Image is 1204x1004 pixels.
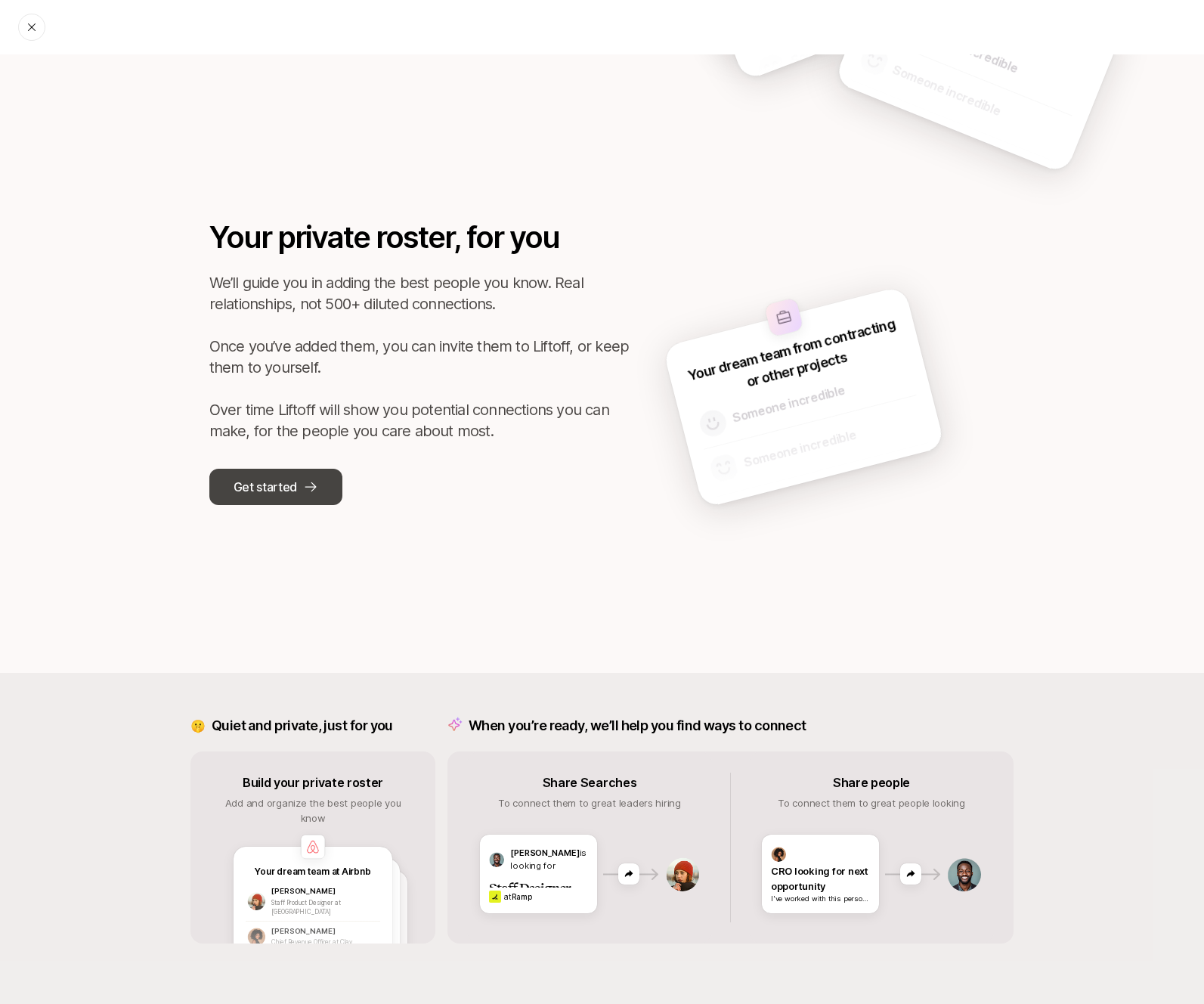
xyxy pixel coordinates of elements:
p: is looking for [510,847,588,872]
p: Share people [833,773,910,792]
p: Your private roster, for you [209,215,633,260]
p: Build your private roster [243,773,383,792]
p: at [504,891,531,903]
span: [PERSON_NAME] [510,848,580,858]
span: To connect them to great leaders hiring [498,797,681,809]
p: Share Searches [543,773,637,792]
p: [PERSON_NAME] [271,886,380,897]
img: avatar-4.png [947,857,981,891]
p: Get started [234,477,297,497]
span: To connect them to great people looking [778,797,965,809]
span: Ramp [512,892,532,901]
p: Your dream team at Airbnb [255,865,370,878]
img: f92ccad0_b811_468c_8b5a_ad63715c99b3.jpg [489,891,501,903]
img: avatar-2.png [771,847,786,862]
span: Add and organize the best people you know [225,797,401,824]
p: Quiet and private, just for you [212,715,393,736]
img: avatar-4.png [489,852,504,867]
p: 🤫 [190,716,206,736]
p: We’ll guide you in adding the best people you know. Real relationships, not 500+ diluted connecti... [209,272,633,442]
p: I've worked with this person at Intercom and they are a great leader [771,894,870,903]
p: Your dream team from contracting or other projects [682,313,905,407]
p: When you’re ready, we’ll help you find ways to connect [469,715,806,736]
img: other-company-logo.svg [763,298,803,337]
button: Get started [209,469,342,505]
p: CRO looking for next opportunity [771,863,870,894]
img: avatar-1.png [665,857,699,891]
p: Staff Designer [489,878,588,888]
img: company-logo.png [301,835,325,859]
